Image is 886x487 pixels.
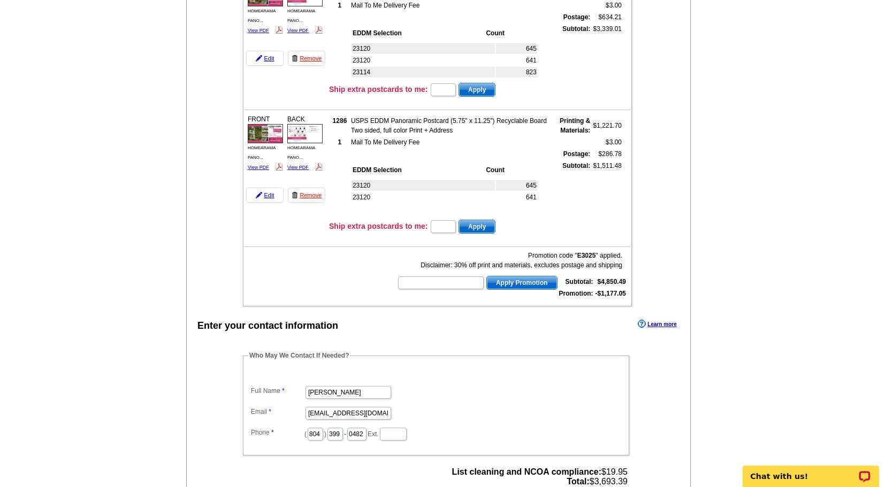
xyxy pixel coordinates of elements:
img: trashcan-icon.gif [292,192,298,198]
strong: List cleaning and NCOA compliance: [452,467,601,476]
span: HOMEARAMA PANO... [248,9,276,23]
iframe: LiveChat chat widget [736,453,886,487]
button: Apply [459,83,495,97]
td: USPS EDDM Panoramic Postcard (5.75" x 11.25") Recyclable Board Two sided, full color Print + Address [350,115,552,136]
td: $1,221.70 [592,115,622,136]
td: $634.21 [592,12,622,22]
span: Apply [459,220,495,233]
td: 23120 [352,192,495,203]
label: Email [251,407,304,416]
td: 23114 [352,67,495,78]
td: 645 [496,180,537,191]
div: FRONT [246,113,285,173]
a: Remove [288,51,325,66]
a: Remove [288,188,325,203]
strong: 1 [338,2,342,9]
strong: Subtotal: [566,278,593,285]
td: $286.78 [592,149,622,159]
a: View PDF [287,28,309,33]
img: pdf_logo.png [315,26,323,34]
strong: Subtotal: [562,162,590,169]
td: Mail To Me Delivery Fee [350,137,552,148]
strong: $4,850.49 [598,278,626,285]
td: 23120 [352,55,495,66]
th: EDDM Selection [352,28,485,38]
h3: Ship extra postcards to me: [329,221,427,231]
strong: -$1,177.05 [595,290,626,297]
span: HOMEARAMA PANO... [248,145,276,160]
a: View PDF [248,165,269,170]
button: Apply Promotion [486,276,557,290]
img: small-thumb.jpg [248,124,283,143]
th: Count [485,28,537,38]
label: Full Name [251,386,304,396]
strong: Postage: [563,150,591,158]
legend: Who May We Contact If Needed? [248,351,350,360]
img: pdf_logo.png [315,163,323,171]
dd: ( ) - Ext. [248,425,624,442]
th: EDDM Selection [352,165,485,175]
label: Phone [251,428,304,437]
a: View PDF [287,165,309,170]
div: BACK [286,113,324,173]
span: HOMEARAMA PANO... [287,145,315,160]
span: Apply [459,83,495,96]
strong: Subtotal: [562,25,590,33]
span: HOMEARAMA PANO... [287,9,315,23]
img: pencil-icon.gif [256,55,262,61]
td: 23120 [352,180,495,191]
span: $19.95 $3,693.39 [452,467,628,486]
strong: Postage: [563,13,591,21]
img: pdf_logo.png [275,26,283,34]
th: Count [485,165,537,175]
strong: Promotion: [559,290,593,297]
div: Enter your contact information [197,319,338,333]
button: Apply [459,220,495,234]
td: 645 [496,43,537,54]
img: pencil-icon.gif [256,192,262,198]
strong: Printing & Materials: [560,117,590,134]
a: Edit [246,188,284,203]
strong: 1 [338,138,342,146]
a: Edit [246,51,284,66]
td: 641 [496,192,537,203]
div: Promotion code " " applied. Disclaimer: 30% off print and materials, excludes postage and shipping [397,251,622,270]
img: trashcan-icon.gif [292,55,298,61]
a: Learn more [638,320,676,328]
td: $3.00 [592,137,622,148]
span: Apply Promotion [487,276,557,289]
td: 823 [496,67,537,78]
b: E3025 [577,252,596,259]
td: 23120 [352,43,495,54]
strong: Total: [567,477,589,486]
img: pdf_logo.png [275,163,283,171]
strong: 1286 [333,117,347,125]
td: $1,511.48 [592,160,622,216]
td: $3,339.01 [592,24,622,79]
td: 641 [496,55,537,66]
img: small-thumb.jpg [287,124,323,143]
h3: Ship extra postcards to me: [329,84,427,94]
a: View PDF [248,28,269,33]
